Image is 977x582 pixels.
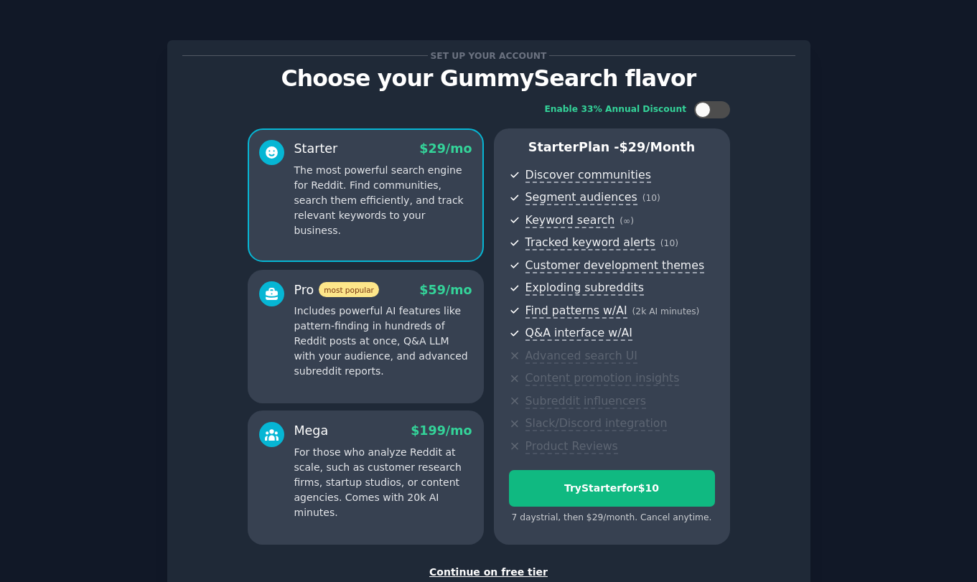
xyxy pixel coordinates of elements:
span: $ 199 /mo [411,423,472,438]
div: 7 days trial, then $ 29 /month . Cancel anytime. [509,512,715,525]
span: $ 29 /month [620,140,696,154]
span: Advanced search UI [525,349,637,364]
span: most popular [319,282,379,297]
span: Set up your account [428,48,549,63]
div: Mega [294,422,329,440]
span: ( 2k AI minutes ) [632,306,700,316]
span: Q&A interface w/AI [525,326,632,341]
p: Choose your GummySearch flavor [182,66,795,91]
div: Enable 33% Annual Discount [545,103,687,116]
p: For those who analyze Reddit at scale, such as customer research firms, startup studios, or conte... [294,445,472,520]
span: Product Reviews [525,439,618,454]
span: Subreddit influencers [525,394,646,409]
span: $ 29 /mo [419,141,472,156]
span: Slack/Discord integration [525,416,668,431]
span: Content promotion insights [525,371,680,386]
span: Discover communities [525,168,651,183]
span: Keyword search [525,213,615,228]
button: TryStarterfor$10 [509,470,715,507]
span: ( 10 ) [642,193,660,203]
span: ( ∞ ) [620,216,634,226]
p: Includes powerful AI features like pattern-finding in hundreds of Reddit posts at once, Q&A LLM w... [294,304,472,379]
span: Exploding subreddits [525,281,644,296]
span: Tracked keyword alerts [525,235,655,250]
div: Continue on free tier [182,565,795,580]
span: Find patterns w/AI [525,304,627,319]
span: ( 10 ) [660,238,678,248]
span: $ 59 /mo [419,283,472,297]
div: Try Starter for $10 [510,481,714,496]
div: Pro [294,281,379,299]
div: Starter [294,140,338,158]
span: Segment audiences [525,190,637,205]
p: Starter Plan - [509,139,715,156]
p: The most powerful search engine for Reddit. Find communities, search them efficiently, and track ... [294,163,472,238]
span: Customer development themes [525,258,705,273]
